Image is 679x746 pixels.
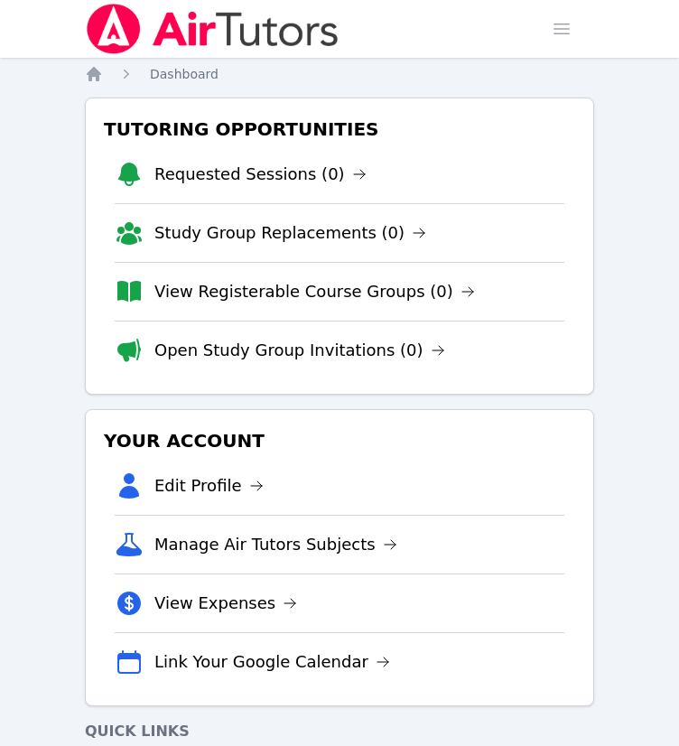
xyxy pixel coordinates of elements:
a: Manage Air Tutors Subjects [154,532,397,557]
a: View Expenses [154,591,297,616]
h4: Quick Links [85,721,594,742]
a: View Registerable Course Groups (0) [154,279,475,304]
nav: Breadcrumb [85,65,594,83]
h3: Tutoring Opportunities [100,113,579,145]
img: Air Tutors [85,4,340,54]
a: Requested Sessions (0) [154,162,367,187]
span: Dashboard [150,67,219,81]
h3: Your Account [100,424,579,457]
a: Dashboard [150,65,219,83]
a: Edit Profile [154,473,264,499]
a: Study Group Replacements (0) [154,220,426,246]
a: Link Your Google Calendar [154,649,390,675]
a: Open Study Group Invitations (0) [154,338,445,363]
